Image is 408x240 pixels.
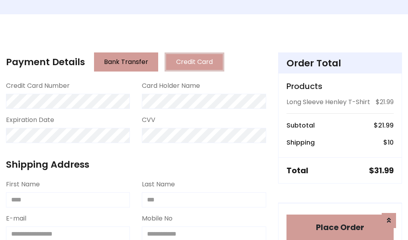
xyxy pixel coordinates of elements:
span: 10 [388,138,394,147]
button: Credit Card [165,52,224,72]
h5: Products [286,81,394,91]
h4: Shipping Address [6,159,266,170]
button: Place Order [286,215,394,240]
label: Last Name [142,180,175,189]
label: First Name [6,180,40,189]
p: $21.99 [376,97,394,107]
p: Long Sleeve Henley T-Shirt [286,97,370,107]
label: Mobile No [142,214,173,223]
h5: Total [286,166,308,175]
h6: $ [374,122,394,129]
h6: Shipping [286,139,315,146]
h6: Subtotal [286,122,315,129]
span: 31.99 [374,165,394,176]
label: CVV [142,115,155,125]
h4: Order Total [286,58,394,69]
label: E-mail [6,214,26,223]
h6: $ [383,139,394,146]
button: Bank Transfer [94,52,158,72]
label: Card Holder Name [142,81,200,91]
h5: $ [369,166,394,175]
label: Expiration Date [6,115,54,125]
span: 21.99 [378,121,394,130]
label: Credit Card Number [6,81,70,91]
h4: Payment Details [6,56,85,68]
